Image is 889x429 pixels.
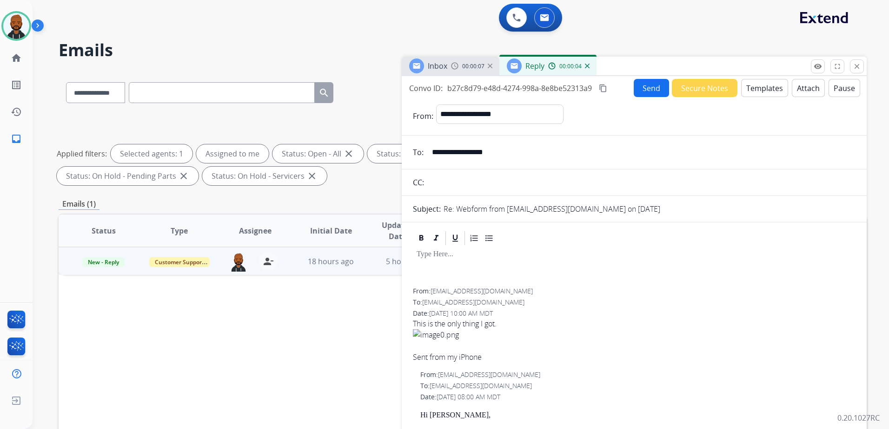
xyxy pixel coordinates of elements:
img: agent-avatar [229,252,248,272]
div: To: [413,298,856,307]
mat-icon: close [853,62,861,71]
span: [EMAIL_ADDRESS][DOMAIN_NAME] [431,286,533,295]
span: Inbox [428,61,447,71]
div: From: [413,286,856,296]
span: 18 hours ago [308,256,354,266]
div: Selected agents: 1 [111,144,192,163]
span: Customer Support [149,257,210,267]
span: Reply [525,61,544,71]
p: Re: Webform from [EMAIL_ADDRESS][DOMAIN_NAME] on [DATE] [444,203,660,214]
span: [DATE] 10:00 AM MDT [429,309,493,318]
button: Templates [741,79,788,97]
span: 00:00:04 [559,63,582,70]
p: Hi [PERSON_NAME], [420,411,856,419]
button: Attach [792,79,825,97]
p: Emails (1) [59,198,100,210]
div: Ordered List [467,231,481,245]
div: Status: Open - All [272,144,364,163]
p: Applied filters: [57,148,107,159]
mat-icon: remove_red_eye [814,62,822,71]
mat-icon: close [306,170,318,182]
span: 5 hours ago [386,256,428,266]
mat-icon: home [11,52,22,64]
img: avatar [3,13,29,39]
mat-icon: content_copy [599,84,607,92]
button: Pause [829,79,860,97]
div: Date: [413,309,856,318]
p: To: [413,147,424,158]
span: Initial Date [310,225,352,236]
div: Bold [414,231,428,245]
button: Send [634,79,669,97]
div: This is the only thing I got. [413,318,856,329]
div: Sent from my iPhone [413,351,856,363]
span: Status [92,225,116,236]
h2: Emails [59,41,867,59]
mat-icon: list_alt [11,79,22,91]
div: Status: New - Initial [367,144,465,163]
div: Bullet List [482,231,496,245]
span: 00:00:07 [462,63,484,70]
span: [DATE] 08:00 AM MDT [437,392,500,401]
span: b27c8d79-e48d-4274-998a-8e8be52313a9 [447,83,592,93]
mat-icon: history [11,106,22,117]
p: From: [413,110,433,122]
span: Assignee [239,225,272,236]
div: Date: [420,392,856,402]
p: Subject: [413,203,441,214]
div: Status: On Hold - Pending Parts [57,167,199,185]
mat-icon: close [178,170,189,182]
p: 0.20.1027RC [837,412,880,423]
mat-icon: close [343,148,354,159]
div: From: [420,370,856,379]
div: Underline [448,231,462,245]
div: Italic [429,231,443,245]
mat-icon: person_remove [263,256,274,267]
button: Secure Notes [672,79,737,97]
img: image0.png [413,329,856,340]
div: Assigned to me [196,144,269,163]
span: New - Reply [82,257,125,267]
div: To: [420,381,856,390]
mat-icon: inbox [11,133,22,144]
span: Updated Date [377,220,418,242]
p: Convo ID: [409,83,443,94]
mat-icon: search [318,87,330,98]
p: CC: [413,177,424,188]
span: [EMAIL_ADDRESS][DOMAIN_NAME] [430,381,532,390]
span: Type [171,225,188,236]
mat-icon: fullscreen [833,62,842,71]
span: [EMAIL_ADDRESS][DOMAIN_NAME] [422,298,524,306]
div: Status: On Hold - Servicers [202,167,327,185]
span: [EMAIL_ADDRESS][DOMAIN_NAME] [438,370,540,379]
